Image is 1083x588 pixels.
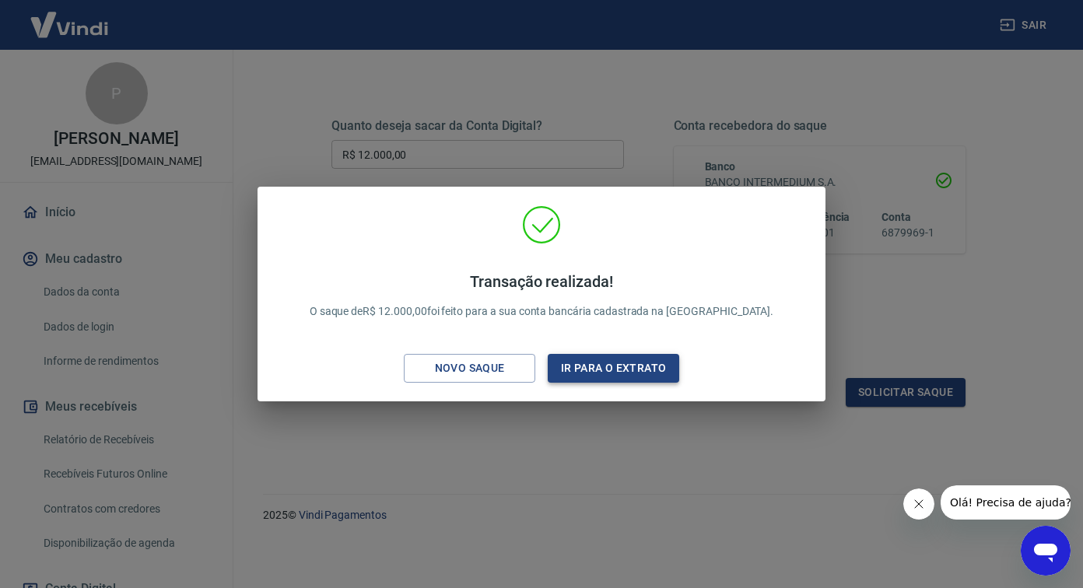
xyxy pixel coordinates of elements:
div: Novo saque [416,359,524,378]
span: Olá! Precisa de ajuda? [9,11,131,23]
iframe: Botão para abrir a janela de mensagens [1021,526,1071,576]
p: O saque de R$ 12.000,00 foi feito para a sua conta bancária cadastrada na [GEOGRAPHIC_DATA]. [310,272,774,320]
h4: Transação realizada! [310,272,774,291]
iframe: Fechar mensagem [903,488,934,520]
iframe: Mensagem da empresa [941,485,1071,520]
button: Ir para o extrato [548,354,679,383]
button: Novo saque [404,354,535,383]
